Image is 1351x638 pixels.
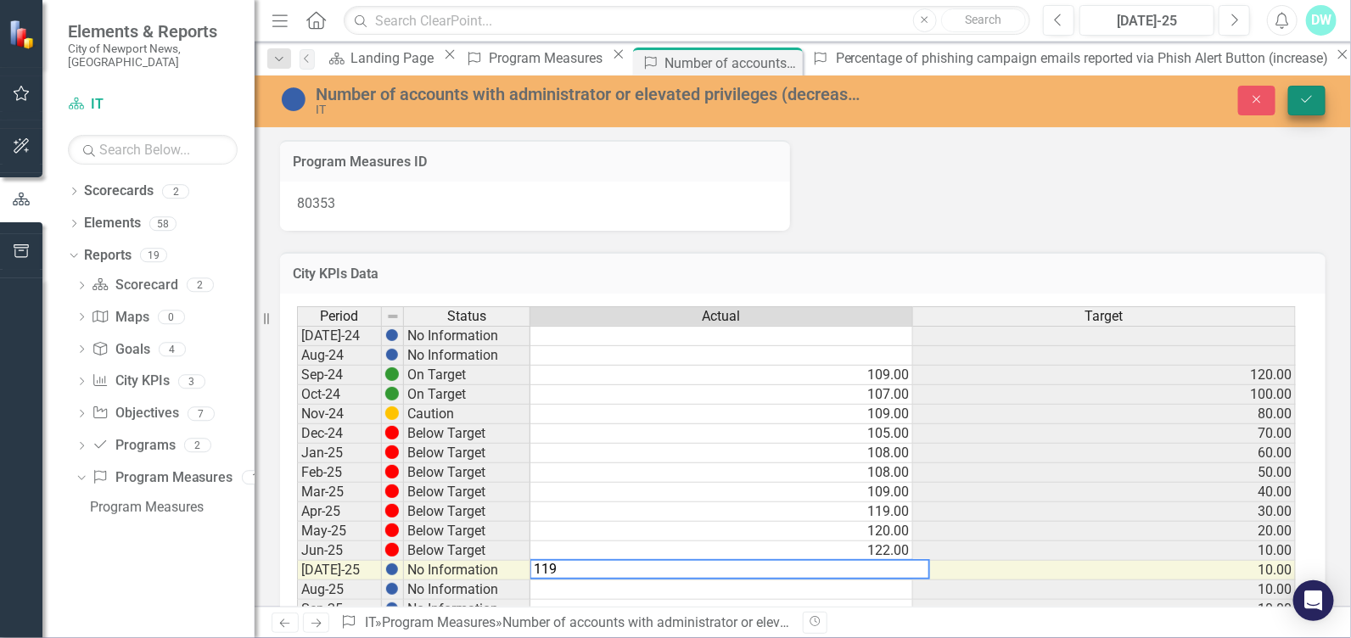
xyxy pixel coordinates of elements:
td: Jan-25 [297,444,382,463]
div: 2 [184,439,211,453]
div: 1 [242,471,269,485]
div: 58 [149,216,177,231]
img: wEHC9uTntH0ugAAAABJRU5ErkJggg== [385,523,399,537]
td: No Information [404,561,530,580]
td: Caution [404,405,530,424]
td: Apr-25 [297,502,382,522]
div: 2 [187,278,214,293]
img: BgCOk07PiH71IgAAAABJRU5ErkJggg== [385,562,399,576]
a: IT [68,95,238,115]
button: Search [941,8,1026,32]
td: Below Target [404,541,530,561]
div: Open Intercom Messenger [1293,580,1334,621]
div: Number of accounts with administrator or elevated privileges (decrease) [502,614,933,630]
td: On Target [404,385,530,405]
input: Search Below... [68,135,238,165]
a: Landing Page [323,48,440,69]
img: BgCOk07PiH71IgAAAABJRU5ErkJggg== [385,602,399,615]
span: Search [965,13,1001,26]
div: Landing Page [351,48,440,69]
div: 7 [188,406,215,421]
td: Oct-24 [297,385,382,405]
img: No Information [280,86,307,113]
td: 119.00 [530,502,913,522]
td: Sep-24 [297,366,382,385]
td: 10.00 [913,580,1296,600]
td: 10.00 [913,541,1296,561]
input: Search ClearPoint... [344,6,1030,36]
td: 108.00 [530,463,913,483]
div: » » [340,613,790,633]
a: Goals [92,340,149,360]
h3: City KPIs Data [293,266,1313,282]
td: 105.00 [530,424,913,444]
a: Objectives [92,404,178,423]
td: 109.00 [530,483,913,502]
img: wEHC9uTntH0ugAAAABJRU5ErkJggg== [385,426,399,439]
a: Program Measures [92,468,233,488]
td: On Target [404,366,530,385]
a: Reports [84,246,132,266]
td: No Information [404,600,530,619]
span: Target [1085,309,1124,324]
div: [DATE]-25 [1085,11,1208,31]
img: wEHC9uTntH0ugAAAABJRU5ErkJggg== [385,484,399,498]
img: wEHC9uTntH0ugAAAABJRU5ErkJggg== [385,504,399,518]
td: 40.00 [913,483,1296,502]
td: 122.00 [530,541,913,561]
td: Below Target [404,483,530,502]
div: 80353 [280,182,790,231]
h3: Program Measures ID [293,154,777,170]
td: 10.00 [913,561,1296,580]
td: 50.00 [913,463,1296,483]
td: 20.00 [913,522,1296,541]
img: BgCOk07PiH71IgAAAABJRU5ErkJggg== [385,348,399,361]
td: 107.00 [530,385,913,405]
div: 2 [162,184,189,199]
button: [DATE]-25 [1079,5,1214,36]
td: 80.00 [913,405,1296,424]
a: Scorecard [92,276,177,295]
td: 109.00 [530,366,913,385]
img: 6PwNOvwPkPYK2NOI6LoAAAAASUVORK5CYII= [385,367,399,381]
img: A4U4n+O5F3YnAAAAAElFTkSuQmCC [385,406,399,420]
div: Percentage of phishing campaign emails reported via Phish Alert Button (increase) [836,48,1332,69]
a: Program Measures [382,614,496,630]
div: IT [316,104,860,116]
td: 10.00 [913,600,1296,619]
td: 70.00 [913,424,1296,444]
td: [DATE]-24 [297,326,382,346]
td: Sep-25 [297,600,382,619]
td: May-25 [297,522,382,541]
div: DW [1306,5,1337,36]
td: [DATE]-25 [297,561,382,580]
td: No Information [404,346,530,366]
img: 8DAGhfEEPCf229AAAAAElFTkSuQmCC [386,310,400,323]
img: BgCOk07PiH71IgAAAABJRU5ErkJggg== [385,328,399,342]
div: 4 [159,342,186,356]
span: Period [321,309,359,324]
div: Number of accounts with administrator or elevated privileges (decrease) [316,85,860,104]
td: Aug-25 [297,580,382,600]
td: Nov-24 [297,405,382,424]
td: 120.00 [913,366,1296,385]
small: City of Newport News, [GEOGRAPHIC_DATA] [68,42,238,70]
td: Aug-24 [297,346,382,366]
a: IT [365,614,375,630]
td: Feb-25 [297,463,382,483]
td: Below Target [404,502,530,522]
div: 0 [158,310,185,324]
div: 19 [140,249,167,263]
a: Scorecards [84,182,154,201]
td: No Information [404,326,530,346]
td: 60.00 [913,444,1296,463]
td: 120.00 [530,522,913,541]
td: Jun-25 [297,541,382,561]
div: Program Measures [489,48,608,69]
div: 3 [178,374,205,389]
td: No Information [404,580,530,600]
a: Programs [92,436,175,456]
td: Below Target [404,463,530,483]
td: 108.00 [530,444,913,463]
img: wEHC9uTntH0ugAAAABJRU5ErkJggg== [385,465,399,478]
